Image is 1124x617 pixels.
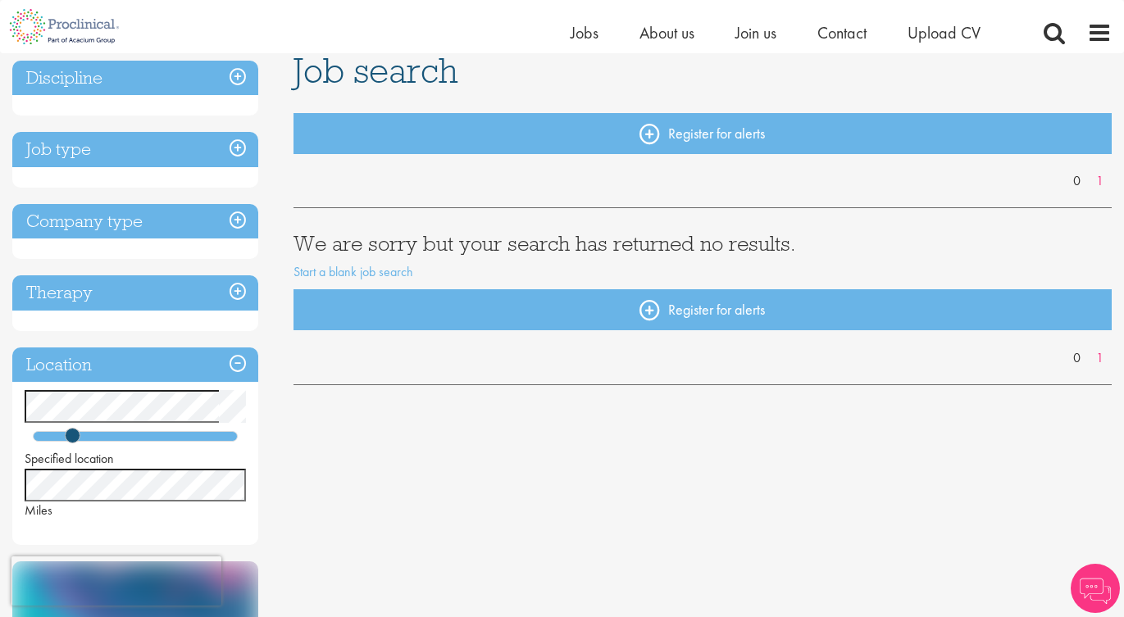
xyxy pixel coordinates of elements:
[25,450,114,467] span: Specified location
[294,113,1112,154] a: Register for alerts
[1088,172,1112,191] a: 1
[294,263,413,280] a: Start a blank job search
[12,275,258,311] h3: Therapy
[11,556,221,606] iframe: reCAPTCHA
[294,233,1112,254] h3: We are sorry but your search has returned no results.
[1071,564,1120,613] img: Chatbot
[294,48,458,93] span: Job search
[12,347,258,383] h3: Location
[571,22,598,43] a: Jobs
[1065,172,1089,191] a: 0
[1088,349,1112,368] a: 1
[908,22,981,43] a: Upload CV
[294,289,1112,330] a: Register for alerts
[735,22,776,43] a: Join us
[817,22,867,43] a: Contact
[1065,349,1089,368] a: 0
[12,204,258,239] h3: Company type
[12,132,258,167] h3: Job type
[25,501,52,519] span: Miles
[639,22,694,43] a: About us
[12,61,258,96] h3: Discipline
